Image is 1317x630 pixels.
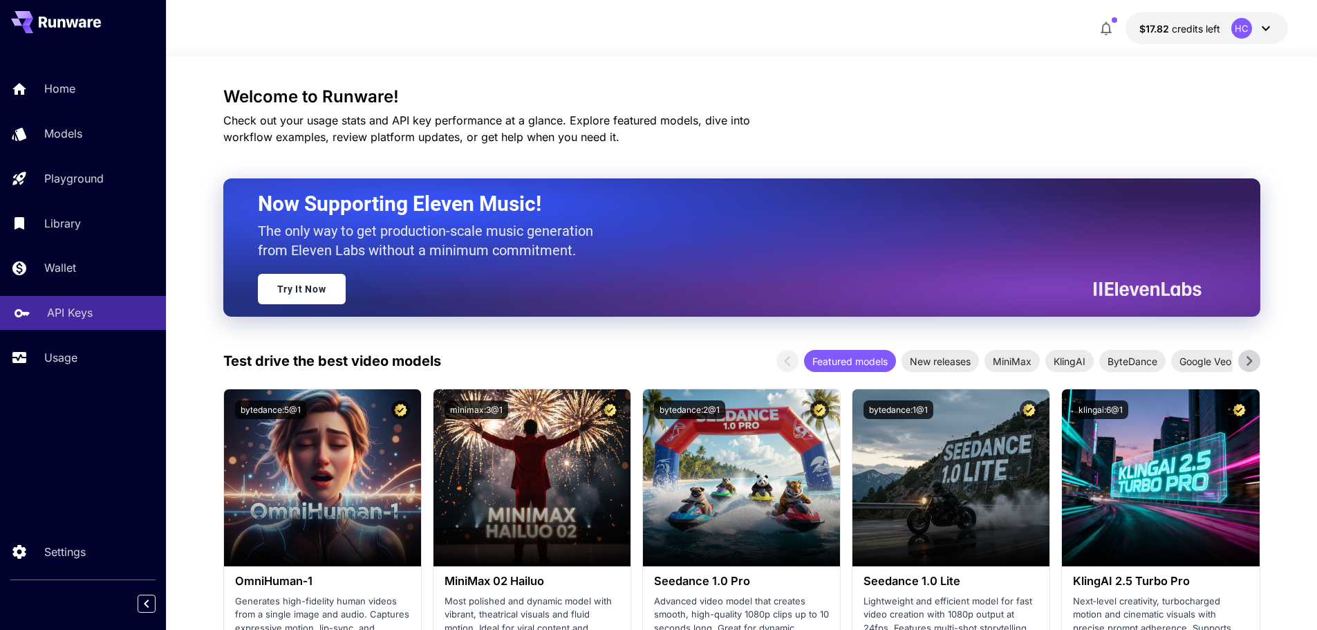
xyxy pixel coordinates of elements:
[258,221,604,260] p: The only way to get production-scale music generation from Eleven Labs without a minimum commitment.
[1062,389,1259,566] img: alt
[44,215,81,232] p: Library
[1171,354,1240,369] span: Google Veo
[44,80,75,97] p: Home
[654,575,829,588] h3: Seedance 1.0 Pro
[1139,23,1172,35] span: $17.82
[433,389,631,566] img: alt
[391,400,410,419] button: Certified Model – Vetted for best performance and includes a commercial license.
[138,595,156,613] button: Collapse sidebar
[44,259,76,276] p: Wallet
[1171,350,1240,372] div: Google Veo
[235,575,410,588] h3: OmniHuman‑1
[601,400,619,419] button: Certified Model – Vetted for best performance and includes a commercial license.
[1099,354,1166,369] span: ByteDance
[654,400,725,419] button: bytedance:2@1
[984,354,1040,369] span: MiniMax
[1020,400,1038,419] button: Certified Model – Vetted for best performance and includes a commercial license.
[852,389,1049,566] img: alt
[1172,23,1220,35] span: credits left
[44,544,86,560] p: Settings
[47,304,93,321] p: API Keys
[1045,350,1094,372] div: KlingAI
[1073,400,1128,419] button: klingai:6@1
[223,351,441,371] p: Test drive the best video models
[1099,350,1166,372] div: ByteDance
[643,389,840,566] img: alt
[223,113,750,144] span: Check out your usage stats and API key performance at a glance. Explore featured models, dive int...
[445,575,619,588] h3: MiniMax 02 Hailuo
[1073,575,1248,588] h3: KlingAI 2.5 Turbo Pro
[902,350,979,372] div: New releases
[44,349,77,366] p: Usage
[1230,400,1249,419] button: Certified Model – Vetted for best performance and includes a commercial license.
[863,400,933,419] button: bytedance:1@1
[1125,12,1288,44] button: $17.81515HC
[902,354,979,369] span: New releases
[810,400,829,419] button: Certified Model – Vetted for best performance and includes a commercial license.
[1045,354,1094,369] span: KlingAI
[863,575,1038,588] h3: Seedance 1.0 Lite
[804,354,896,369] span: Featured models
[44,125,82,142] p: Models
[804,350,896,372] div: Featured models
[235,400,306,419] button: bytedance:5@1
[224,389,421,566] img: alt
[148,591,166,616] div: Collapse sidebar
[1231,18,1252,39] div: HC
[445,400,508,419] button: minimax:3@1
[258,274,346,304] a: Try It Now
[44,170,104,187] p: Playground
[1139,21,1220,36] div: $17.81515
[984,350,1040,372] div: MiniMax
[258,191,1191,217] h2: Now Supporting Eleven Music!
[223,87,1260,106] h3: Welcome to Runware!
